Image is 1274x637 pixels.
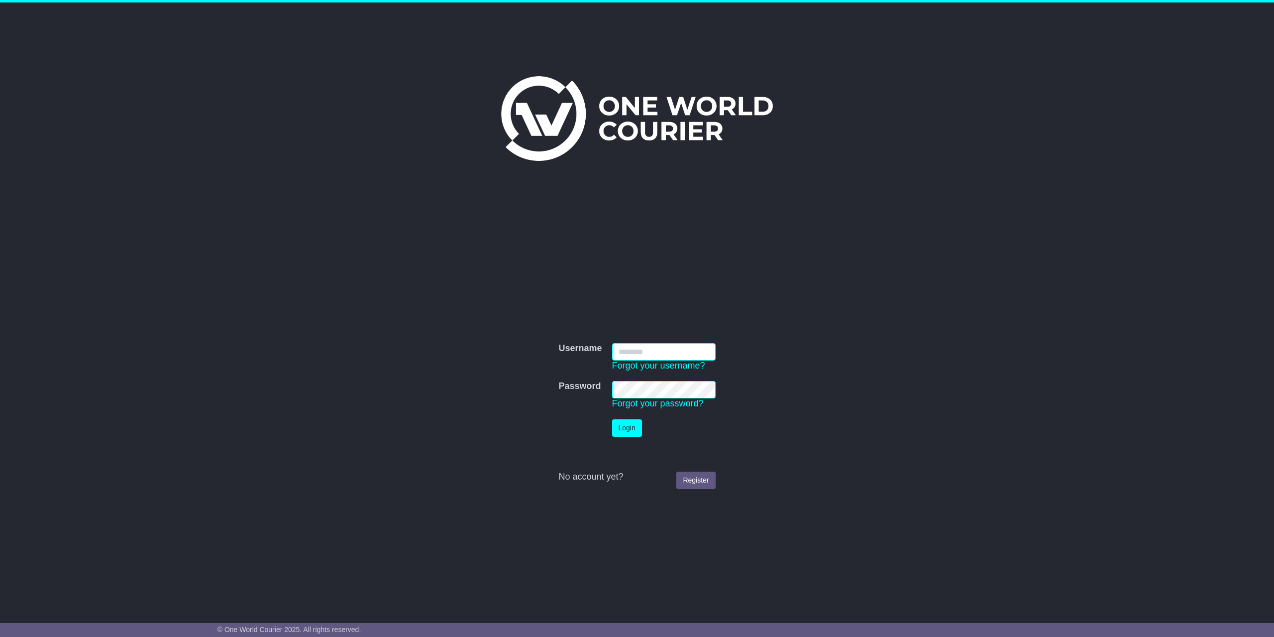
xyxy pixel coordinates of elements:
[612,398,704,408] a: Forgot your password?
[501,76,773,161] img: One World
[558,343,602,354] label: Username
[676,472,715,489] a: Register
[558,472,715,483] div: No account yet?
[558,381,601,392] label: Password
[612,419,642,437] button: Login
[217,626,361,634] span: © One World Courier 2025. All rights reserved.
[612,361,705,371] a: Forgot your username?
